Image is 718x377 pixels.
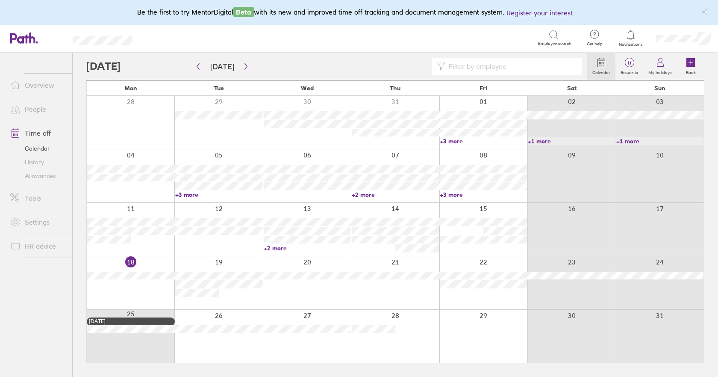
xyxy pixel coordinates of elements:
[390,85,400,92] span: Thu
[681,68,701,75] label: Book
[3,169,72,183] a: Allowances
[654,85,665,92] span: Sun
[440,137,527,145] a: +3 more
[587,53,615,80] a: Calendar
[175,191,262,199] a: +3 more
[3,77,72,94] a: Overview
[615,68,643,75] label: Requests
[643,68,677,75] label: My holidays
[233,7,254,17] span: Beta
[124,85,137,92] span: Mon
[352,191,439,199] a: +2 more
[567,85,577,92] span: Sat
[156,34,177,42] div: Search
[3,142,72,155] a: Calendar
[89,318,173,324] div: [DATE]
[615,53,643,80] a: 0Requests
[528,137,615,145] a: +1 more
[3,190,72,207] a: Tools
[3,101,72,118] a: People
[617,42,645,47] span: Notifications
[214,85,224,92] span: Tue
[615,59,643,66] span: 0
[480,85,487,92] span: Fri
[440,191,527,199] a: +3 more
[3,214,72,231] a: Settings
[3,125,72,142] a: Time off
[587,68,615,75] label: Calendar
[203,59,241,74] button: [DATE]
[137,7,581,18] div: Be the first to try MentorDigital with its new and improved time off tracking and document manage...
[3,155,72,169] a: History
[301,85,314,92] span: Wed
[3,237,72,255] a: HR advice
[643,53,677,80] a: My holidays
[506,8,573,18] button: Register your interest
[538,41,571,46] span: Employee search
[445,58,577,74] input: Filter by employee
[677,53,704,80] a: Book
[616,137,703,145] a: +1 more
[617,29,645,47] a: Notifications
[264,244,351,252] a: +2 more
[581,42,609,47] span: Get help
